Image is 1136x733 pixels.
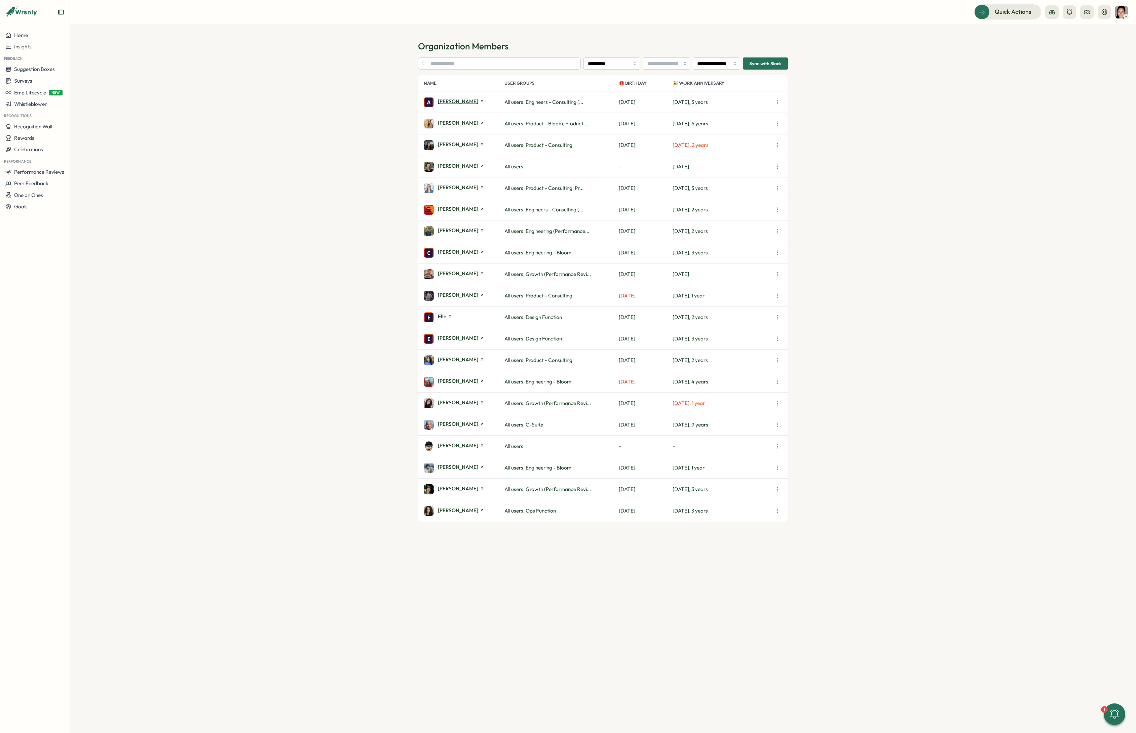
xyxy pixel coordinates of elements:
[14,32,28,38] span: Home
[438,292,478,297] span: [PERSON_NAME]
[438,206,478,211] span: [PERSON_NAME]
[424,463,434,473] img: Eric McGarry
[424,484,504,494] a: Ethan Elisara[PERSON_NAME]
[619,421,673,429] p: [DATE]
[619,486,673,493] p: [DATE]
[673,271,773,278] p: [DATE]
[743,57,788,70] button: Sync with Slack
[504,163,523,170] span: All users
[438,335,478,340] span: [PERSON_NAME]
[424,441,434,451] img: Eric Matthews
[974,4,1041,19] button: Quick Actions
[673,335,773,342] p: [DATE], 3 years
[995,7,1031,16] span: Quick Actions
[424,398,504,408] a: Emily Rowe[PERSON_NAME]
[424,140,504,150] a: Ashley Jessen[PERSON_NAME]
[504,443,523,449] span: All users
[14,192,43,198] span: One on Ones
[619,163,673,170] p: -
[673,75,773,91] p: 🎉 Work Anniversary
[14,101,47,107] span: Whistleblower
[619,314,673,321] p: [DATE]
[424,205,434,215] img: Cade Wolcott
[424,484,434,494] img: Ethan Elisara
[749,58,782,69] span: Sync with Slack
[619,357,673,364] p: [DATE]
[673,249,773,256] p: [DATE], 3 years
[438,185,478,190] span: [PERSON_NAME]
[673,185,773,192] p: [DATE], 3 years
[49,90,63,95] span: NEW
[673,120,773,127] p: [DATE], 6 years
[619,464,673,472] p: [DATE]
[424,312,504,322] a: ElleElle
[504,249,571,256] span: All users, Engineering - Bloom
[504,357,572,363] span: All users, Product - Consulting
[424,226,504,236] a: Chad Brokaw[PERSON_NAME]
[504,378,571,385] span: All users, Engineering - Bloom
[438,508,478,513] span: [PERSON_NAME]
[424,248,434,258] img: Colin Buyck
[424,334,434,344] img: Emilie Jensen
[424,355,434,365] img: Emily Edwards
[504,228,589,234] span: All users, Engineering (Performance...
[504,120,587,127] span: All users, Product - Bloom, Product...
[424,162,434,172] img: Avritt Rohwer
[673,443,773,450] p: -
[504,206,583,213] span: All users, Engineers - Consulting (...
[504,314,562,320] span: All users, Design Function
[438,249,478,254] span: [PERSON_NAME]
[424,420,504,430] a: Eric Lam[PERSON_NAME]
[673,163,773,170] p: [DATE]
[14,180,48,187] span: Peer Feedback
[673,292,773,299] p: [DATE], 1 year
[504,400,591,406] span: All users, Growth (Performance Revi...
[424,398,434,408] img: Emily Rowe
[438,228,478,233] span: [PERSON_NAME]
[418,40,788,52] h1: Organization Members
[619,400,673,407] p: [DATE]
[619,335,673,342] p: [DATE]
[14,135,34,141] span: Rewards
[438,142,478,147] span: [PERSON_NAME]
[504,75,619,91] p: User Groups
[438,443,478,448] span: [PERSON_NAME]
[424,463,504,473] a: Eric McGarry[PERSON_NAME]
[438,464,478,470] span: [PERSON_NAME]
[424,248,504,258] a: Colin Buyck[PERSON_NAME]
[673,141,773,149] p: [DATE], 2 years
[673,400,773,407] p: [DATE], 1 year
[424,312,434,322] img: Elle
[504,486,591,492] span: All users, Growth (Performance Revi...
[1101,706,1108,713] div: 1
[438,486,478,491] span: [PERSON_NAME]
[424,75,504,91] p: Name
[14,123,52,130] span: Recognition Wall
[14,66,55,72] span: Suggestion Boxes
[673,486,773,493] p: [DATE], 3 years
[504,99,583,105] span: All users, Engineers - Consulting (...
[619,206,673,213] p: [DATE]
[619,141,673,149] p: [DATE]
[424,291,504,301] a: Deepika Ramachandran[PERSON_NAME]
[1115,6,1128,18] img: India Bastien
[619,507,673,515] p: [DATE]
[14,89,46,96] span: Emp Lifecycle
[673,421,773,429] p: [DATE], 9 years
[504,421,543,428] span: All users, C-Suite
[504,507,556,514] span: All users, Ops Function
[673,507,773,515] p: [DATE], 3 years
[424,355,504,365] a: Emily Edwards[PERSON_NAME]
[673,464,773,472] p: [DATE], 1 year
[424,334,504,344] a: Emilie Jensen[PERSON_NAME]
[14,169,64,175] span: Performance Reviews
[619,98,673,106] p: [DATE]
[619,271,673,278] p: [DATE]
[438,120,478,125] span: [PERSON_NAME]
[424,377,504,387] a: Emily Jablonski[PERSON_NAME]
[424,420,434,430] img: Eric Lam
[504,464,571,471] span: All users, Engineering - Bloom
[504,335,562,342] span: All users, Design Function
[438,99,478,104] span: [PERSON_NAME]
[424,183,434,193] img: Bonnie Goode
